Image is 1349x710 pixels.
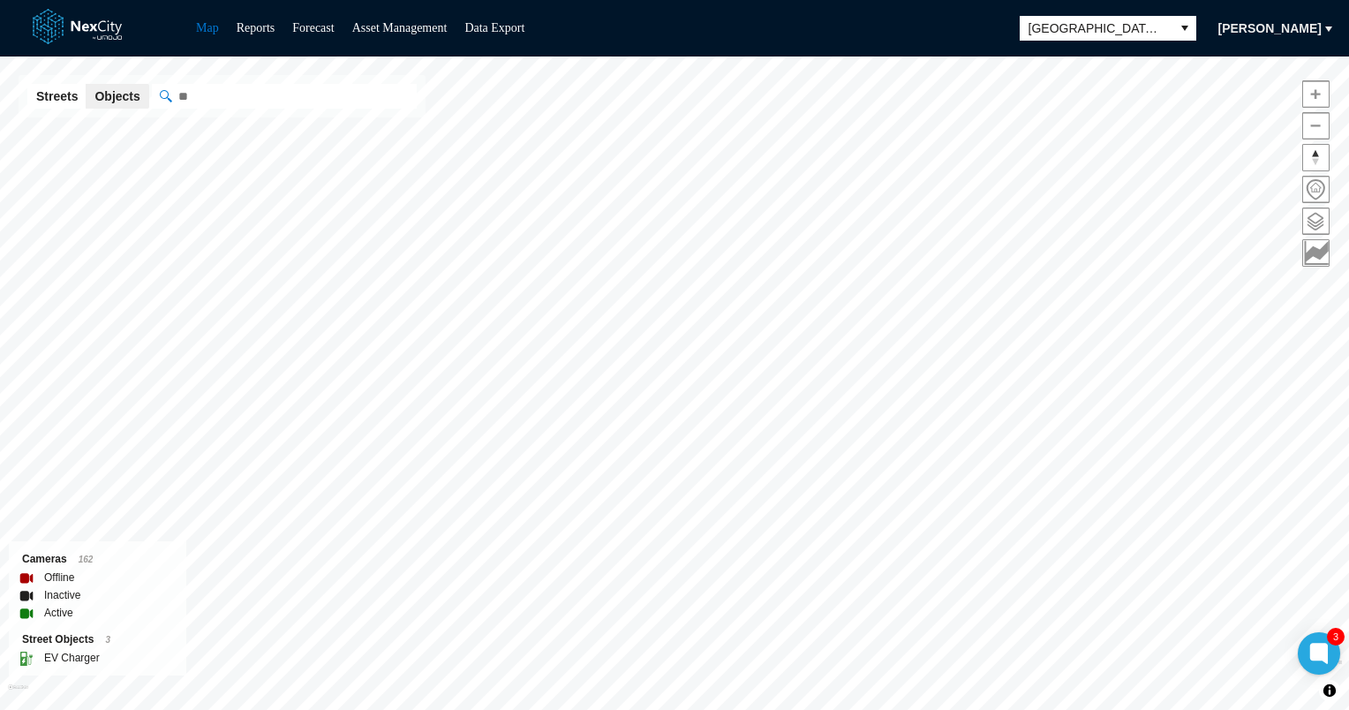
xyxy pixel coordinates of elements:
[1173,16,1196,41] button: select
[79,555,94,564] span: 162
[94,87,139,105] span: Objects
[1218,19,1322,37] span: [PERSON_NAME]
[1302,112,1330,140] button: Zoom out
[1319,680,1340,701] button: Toggle attribution
[1327,628,1345,646] div: 3
[352,21,448,34] a: Asset Management
[1302,80,1330,108] button: Zoom in
[44,586,80,604] label: Inactive
[22,550,173,569] div: Cameras
[1303,145,1329,170] span: Reset bearing to north
[237,21,275,34] a: Reports
[105,635,110,645] span: 3
[196,21,219,34] a: Map
[292,21,334,34] a: Forecast
[1302,208,1330,235] button: Layers management
[1029,19,1164,37] span: [GEOGRAPHIC_DATA][PERSON_NAME]
[22,631,173,649] div: Street Objects
[27,84,87,109] button: Streets
[464,21,524,34] a: Data Export
[1207,14,1333,42] button: [PERSON_NAME]
[44,604,73,622] label: Active
[1302,239,1330,267] button: Key metrics
[1324,681,1335,700] span: Toggle attribution
[1302,144,1330,171] button: Reset bearing to north
[1303,81,1329,107] span: Zoom in
[1302,176,1330,203] button: Home
[8,684,28,705] a: Mapbox homepage
[44,649,100,667] label: EV Charger
[44,569,74,586] label: Offline
[36,87,78,105] span: Streets
[1303,113,1329,139] span: Zoom out
[86,84,148,109] button: Objects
